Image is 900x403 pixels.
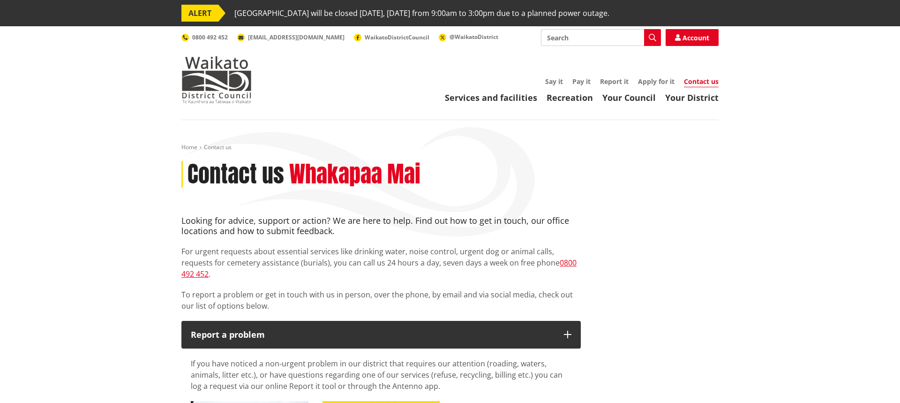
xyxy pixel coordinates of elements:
a: 0800 492 452 [181,258,577,279]
input: Search input [541,29,661,46]
a: Account [666,29,719,46]
img: Waikato District Council - Te Kaunihera aa Takiwaa o Waikato [181,56,252,103]
a: @WaikatoDistrict [439,33,498,41]
a: Your District [665,92,719,103]
a: WaikatoDistrictCouncil [354,33,429,41]
span: If you have noticed a non-urgent problem in our district that requires our attention (roading, wa... [191,358,562,391]
a: Your Council [602,92,656,103]
p: For urgent requests about essential services like drinking water, noise control, urgent dog or an... [181,246,581,280]
span: Contact us [204,143,232,151]
p: Report a problem [191,330,555,340]
a: Recreation [547,92,593,103]
a: 0800 492 452 [181,33,228,41]
span: 0800 492 452 [192,33,228,41]
span: [GEOGRAPHIC_DATA] will be closed [DATE], [DATE] from 9:00am to 3:00pm due to a planned power outage. [234,5,609,22]
a: Say it [545,77,563,86]
nav: breadcrumb [181,144,719,152]
a: [EMAIL_ADDRESS][DOMAIN_NAME] [237,33,345,41]
a: Home [181,143,197,151]
a: Report it [600,77,629,86]
h2: Whakapaa Mai [289,161,420,188]
a: Services and facilities [445,92,537,103]
button: Report a problem [181,321,581,349]
h1: Contact us [187,161,284,188]
p: To report a problem or get in touch with us in person, over the phone, by email and via social me... [181,289,581,312]
span: @WaikatoDistrict [450,33,498,41]
h4: Looking for advice, support or action? We are here to help. Find out how to get in touch, our off... [181,216,581,236]
a: Pay it [572,77,591,86]
span: [EMAIL_ADDRESS][DOMAIN_NAME] [248,33,345,41]
a: Apply for it [638,77,675,86]
span: WaikatoDistrictCouncil [365,33,429,41]
span: ALERT [181,5,218,22]
a: Contact us [684,77,719,87]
